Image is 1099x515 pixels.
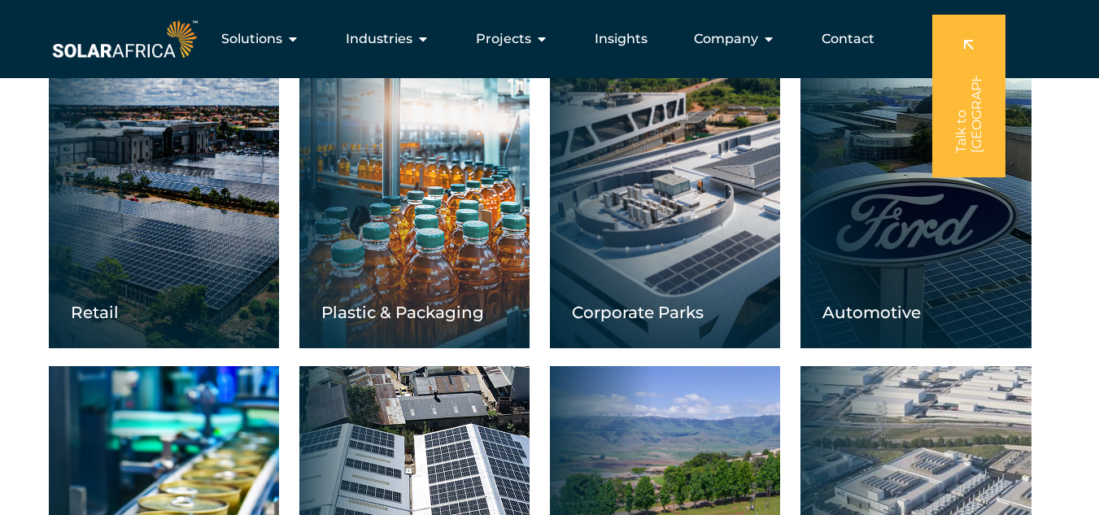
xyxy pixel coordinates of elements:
[201,23,887,55] nav: Menu
[71,302,279,323] h3: Retail
[221,29,282,49] span: Solutions
[572,302,780,323] h3: Corporate Parks
[595,29,648,49] a: Insights
[201,23,887,55] div: Menu Toggle
[694,29,758,49] span: Company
